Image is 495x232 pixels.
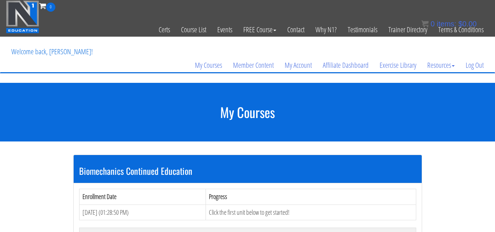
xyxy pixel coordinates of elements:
a: 0 items: $0.00 [421,20,477,28]
th: Progress [206,189,416,205]
img: n1-education [6,0,39,33]
a: FREE Course [238,12,282,48]
a: Certs [153,12,176,48]
a: My Courses [189,48,228,83]
a: Events [212,12,238,48]
h3: Biomechanics Continued Education [79,166,416,176]
a: My Account [279,48,317,83]
p: Welcome back, [PERSON_NAME]! [6,37,98,66]
a: Why N1? [310,12,342,48]
a: Terms & Conditions [433,12,489,48]
a: Affiliate Dashboard [317,48,374,83]
span: items: [437,20,456,28]
a: Trainer Directory [383,12,433,48]
td: Click the first unit below to get started! [206,205,416,220]
span: 0 [46,3,55,12]
a: Course List [176,12,212,48]
a: Contact [282,12,310,48]
a: 0 [39,1,55,11]
a: Log Out [460,48,489,83]
th: Enrollment Date [79,189,206,205]
a: Member Content [228,48,279,83]
a: Testimonials [342,12,383,48]
img: icon11.png [421,20,429,27]
td: [DATE] (01:28:50 PM) [79,205,206,220]
a: Exercise Library [374,48,422,83]
a: Resources [422,48,460,83]
bdi: 0.00 [458,20,477,28]
span: 0 [431,20,435,28]
span: $ [458,20,462,28]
